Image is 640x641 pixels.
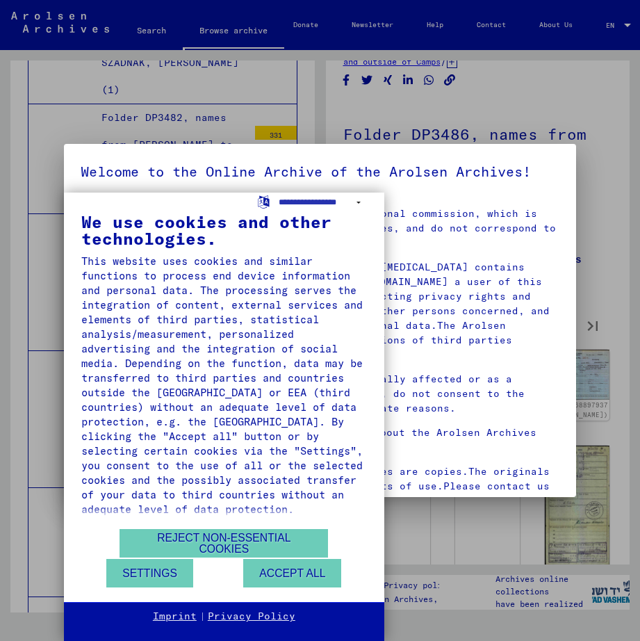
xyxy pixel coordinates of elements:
[120,529,328,558] button: Reject non-essential cookies
[208,610,295,624] a: Privacy Policy
[81,213,367,247] div: We use cookies and other technologies.
[106,559,193,587] button: Settings
[81,254,367,517] div: This website uses cookies and similar functions to process end device information and personal da...
[243,559,341,587] button: Accept all
[153,610,197,624] a: Imprint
